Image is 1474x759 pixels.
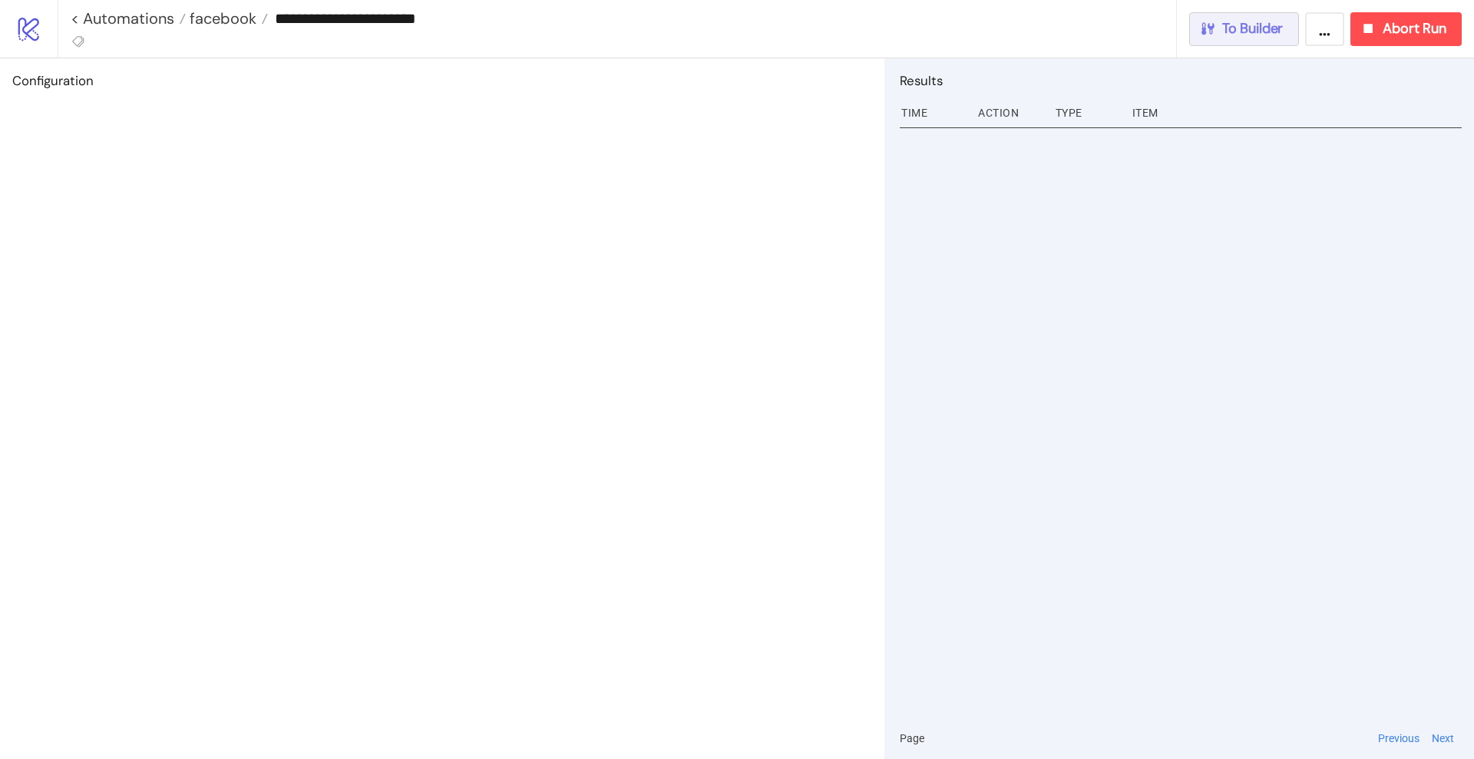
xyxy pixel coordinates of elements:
span: To Builder [1222,20,1284,38]
h2: Results [900,71,1462,91]
button: ... [1305,12,1344,46]
button: Next [1427,730,1459,747]
button: Previous [1373,730,1424,747]
a: < Automations [71,11,186,26]
span: Abort Run [1383,20,1446,38]
span: Page [900,730,924,747]
div: Item [1131,98,1462,127]
div: Type [1054,98,1120,127]
h2: Configuration [12,71,872,91]
div: Action [977,98,1043,127]
a: facebook [186,11,268,26]
button: Abort Run [1350,12,1462,46]
span: facebook [186,8,256,28]
div: Time [900,98,966,127]
button: To Builder [1189,12,1300,46]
